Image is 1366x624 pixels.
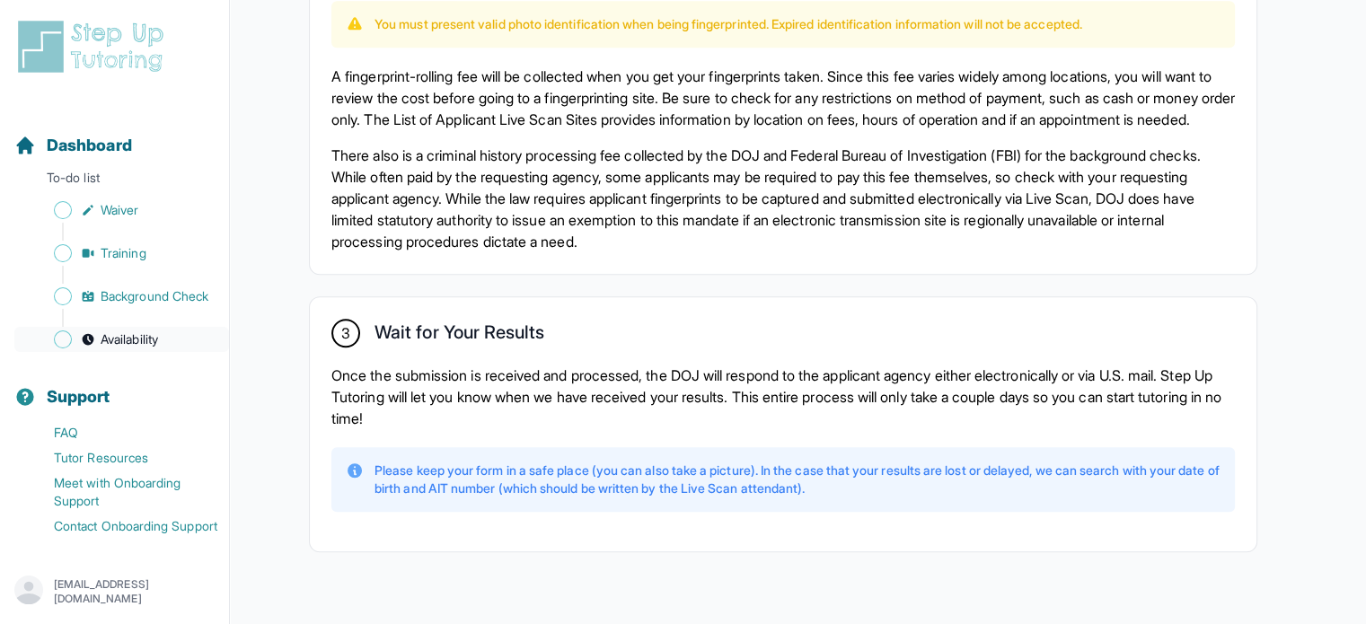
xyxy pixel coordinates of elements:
[101,330,158,348] span: Availability
[14,327,229,352] a: Availability
[14,576,215,608] button: [EMAIL_ADDRESS][DOMAIN_NAME]
[7,356,222,417] button: Support
[331,145,1235,252] p: There also is a criminal history processing fee collected by the DOJ and Federal Bureau of Invest...
[14,198,229,223] a: Waiver
[101,201,138,219] span: Waiver
[14,470,229,514] a: Meet with Onboarding Support
[14,241,229,266] a: Training
[54,577,215,606] p: [EMAIL_ADDRESS][DOMAIN_NAME]
[375,321,544,350] h2: Wait for Your Results
[14,284,229,309] a: Background Check
[14,133,132,158] a: Dashboard
[341,322,350,344] span: 3
[14,420,229,445] a: FAQ
[331,66,1235,130] p: A fingerprint-rolling fee will be collected when you get your fingerprints taken. Since this fee ...
[14,514,229,539] a: Contact Onboarding Support
[101,287,208,305] span: Background Check
[7,169,222,194] p: To-do list
[47,384,110,409] span: Support
[14,445,229,470] a: Tutor Resources
[331,365,1235,429] p: Once the submission is received and processed, the DOJ will respond to the applicant agency eithe...
[101,244,146,262] span: Training
[375,15,1082,33] p: You must present valid photo identification when being fingerprinted. Expired identification info...
[14,18,174,75] img: logo
[7,104,222,165] button: Dashboard
[47,133,132,158] span: Dashboard
[375,461,1221,497] p: Please keep your form in a safe place (you can also take a picture). In the case that your result...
